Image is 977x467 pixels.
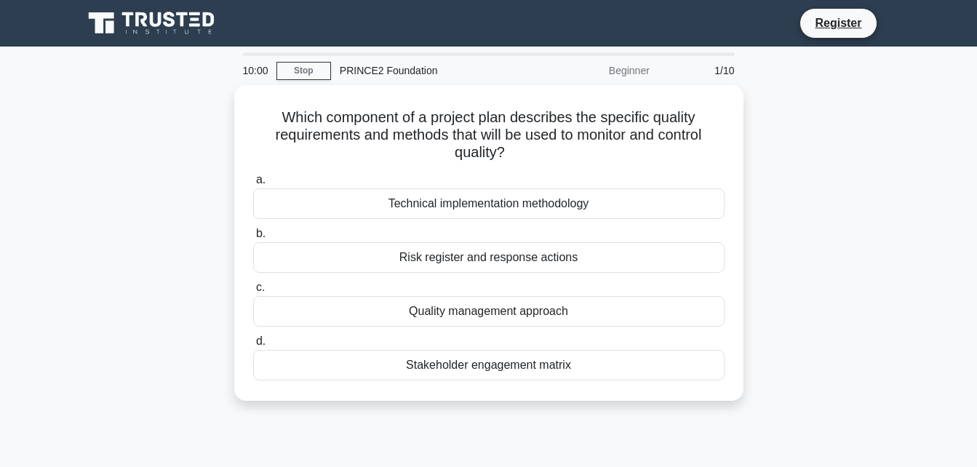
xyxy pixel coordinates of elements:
div: 10:00 [234,56,276,85]
span: c. [256,281,265,293]
span: d. [256,335,266,347]
div: 1/10 [658,56,743,85]
div: Quality management approach [253,296,725,327]
div: Stakeholder engagement matrix [253,350,725,380]
a: Register [806,14,870,32]
div: PRINCE2 Foundation [331,56,531,85]
span: b. [256,227,266,239]
div: Beginner [531,56,658,85]
h5: Which component of a project plan describes the specific quality requirements and methods that wi... [252,108,726,162]
span: a. [256,173,266,185]
div: Technical implementation methodology [253,188,725,219]
div: Risk register and response actions [253,242,725,273]
a: Stop [276,62,331,80]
